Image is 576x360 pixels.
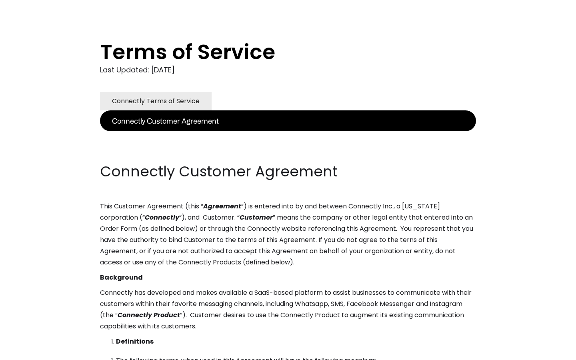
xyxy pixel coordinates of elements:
[100,201,476,268] p: This Customer Agreement (this “ ”) is entered into by and between Connectly Inc., a [US_STATE] co...
[100,64,476,76] div: Last Updated: [DATE]
[100,273,143,282] strong: Background
[203,202,241,211] em: Agreement
[112,96,200,107] div: Connectly Terms of Service
[100,146,476,158] p: ‍
[145,213,179,222] em: Connectly
[100,40,444,64] h1: Terms of Service
[100,162,476,182] h2: Connectly Customer Agreement
[100,287,476,332] p: Connectly has developed and makes available a SaaS-based platform to assist businesses to communi...
[16,346,48,357] ul: Language list
[112,115,219,126] div: Connectly Customer Agreement
[118,310,180,320] em: Connectly Product
[100,131,476,142] p: ‍
[240,213,273,222] em: Customer
[8,345,48,357] aside: Language selected: English
[116,337,154,346] strong: Definitions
